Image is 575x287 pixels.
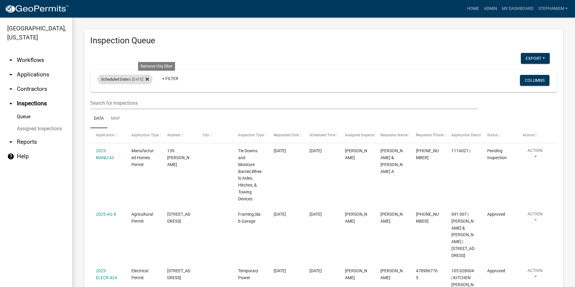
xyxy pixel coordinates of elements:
[303,128,339,143] datatable-header-cell: Scheduled Time
[520,75,549,86] button: Columns
[97,75,152,84] div: is [DATE]
[268,128,303,143] datatable-header-cell: Requested Date
[238,133,264,137] span: Inspection Type
[446,128,481,143] datatable-header-cell: Application Description
[7,100,14,107] i: arrow_drop_up
[238,268,258,280] span: Temporary Power
[487,268,505,273] span: Approved
[131,148,154,167] span: Manufactured Homes Permit
[465,3,481,14] a: Home
[416,212,439,224] span: 478-288-2143
[167,212,190,224] span: 695 PEA RIDGE RD
[167,268,190,280] span: 372 WARDS CHAPEL RD
[416,133,444,137] span: Requestor Phone
[138,62,175,71] div: Remove this filter
[309,267,334,274] div: [DATE]
[481,3,500,14] a: Admin
[7,71,14,78] i: arrow_drop_down
[197,128,232,143] datatable-header-cell: City
[161,128,197,143] datatable-header-cell: Address
[167,133,180,137] span: Address
[90,97,478,109] input: Search for inspections
[131,133,159,137] span: Application Type
[487,133,498,137] span: Status
[345,212,367,224] span: Michele Rivera
[101,77,128,82] span: Scheduled Date
[7,153,14,160] i: help
[90,35,557,46] h3: Inspection Queue
[521,53,550,64] button: Export
[451,133,489,137] span: Application Description
[345,268,367,280] span: Cedrick Moreland
[523,267,547,282] button: Action
[7,85,14,93] i: arrow_drop_down
[536,3,570,14] a: StephanieM
[410,128,446,143] datatable-header-cell: Requestor Phone
[274,133,299,137] span: Requested Date
[96,212,116,217] a: 2025-AG-8
[274,268,286,273] span: 09/15/2025
[345,148,367,160] span: Cedrick Moreland
[96,148,114,160] a: 2025-MANU-43
[523,133,535,137] span: Actions
[7,138,14,146] i: arrow_drop_down
[238,148,262,201] span: Tie Downs and Moisture Barrier,Wheels Axles, Hitches, & Towing Devices
[487,212,505,217] span: Approved
[232,128,268,143] datatable-header-cell: Inspection Type
[500,3,536,14] a: My Dashboard
[309,211,334,218] div: [DATE]
[96,133,115,137] span: Application
[126,128,161,143] datatable-header-cell: Application Type
[203,133,209,137] span: City
[517,128,552,143] datatable-header-cell: Actions
[90,128,126,143] datatable-header-cell: Application
[131,268,148,280] span: Electrical Permit
[238,212,260,224] span: Framing,Slab Garage
[380,133,407,137] span: Requestor Name
[523,211,547,226] button: Action
[157,73,183,84] a: + Filter
[7,57,14,64] i: arrow_drop_down
[416,268,438,280] span: 4789867765
[416,148,439,160] span: 912 240-0608
[380,212,403,224] span: Mark Williams
[90,109,107,128] a: Data
[107,109,124,128] a: Map
[375,128,410,143] datatable-header-cell: Requestor Name
[309,133,335,137] span: Scheduled Time
[274,148,286,153] span: 09/10/2025
[380,268,403,280] span: Mike Etheridge
[96,268,117,280] a: 2025-ELECR-424
[131,212,153,224] span: Agricultural Permit
[523,147,547,162] button: Action
[380,148,403,174] span: McDaniel Michael C & Jody A
[167,148,189,167] span: 139 GREGORY LN
[451,212,475,258] span: 091 007 | WILLIAMS MARK R & STACEY | 695 PEA RIDGE RD | Horse Barn
[345,133,376,137] span: Assigned Inspector
[274,212,286,217] span: 09/11/2025
[309,147,334,154] div: [DATE]
[481,128,517,143] datatable-header-cell: Status
[451,148,470,153] span: 111A021 |
[487,148,507,160] span: Pending Inspection
[339,128,375,143] datatable-header-cell: Assigned Inspector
